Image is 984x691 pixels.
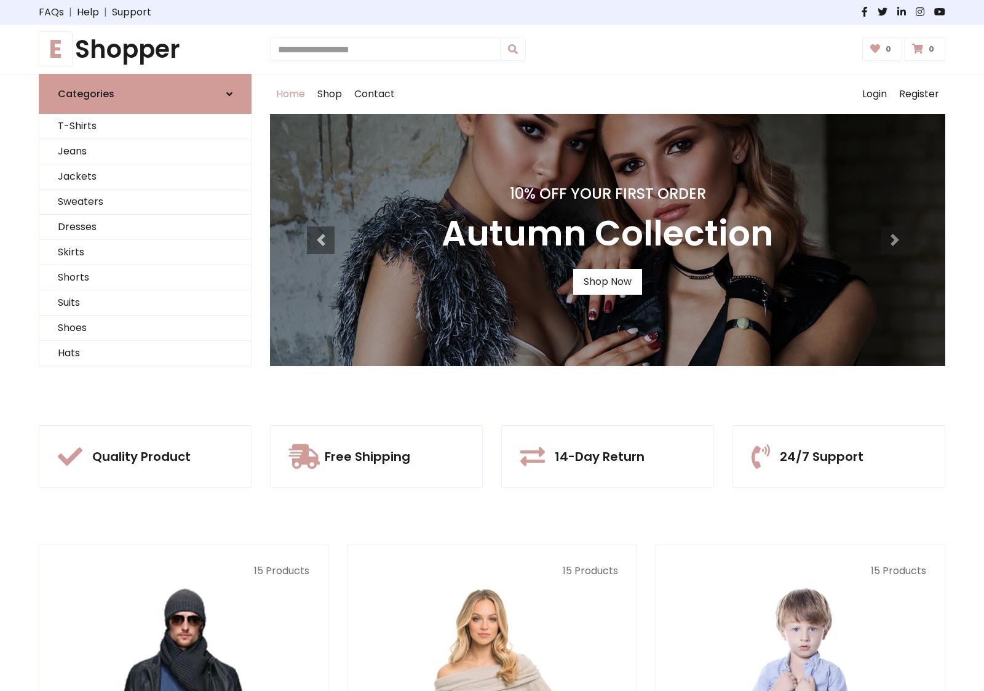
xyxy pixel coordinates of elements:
a: Shorts [39,265,251,290]
a: FAQs [39,5,64,20]
a: Shop Now [573,269,642,295]
a: 0 [862,38,902,61]
a: Register [893,74,945,114]
span: | [99,5,112,20]
p: 15 Products [58,564,309,578]
a: Categories [39,74,252,114]
a: Contact [348,74,401,114]
h4: 10% Off Your First Order [442,185,774,203]
a: Help [77,5,99,20]
a: Shoes [39,316,251,341]
span: | [64,5,77,20]
h1: Shopper [39,34,252,64]
h5: Free Shipping [325,449,410,464]
span: E [39,31,73,67]
h5: 24/7 Support [780,449,863,464]
a: Suits [39,290,251,316]
span: 0 [926,44,937,55]
a: EShopper [39,34,252,64]
a: Support [112,5,151,20]
a: Skirts [39,240,251,265]
a: Jackets [39,164,251,190]
span: 0 [883,44,894,55]
a: Login [856,74,893,114]
p: 15 Products [366,564,617,578]
a: Dresses [39,215,251,240]
a: Jeans [39,139,251,164]
p: 15 Products [675,564,926,578]
h5: 14-Day Return [555,449,645,464]
h3: Autumn Collection [442,213,774,254]
h5: Quality Product [92,449,191,464]
a: Hats [39,341,251,366]
a: Home [270,74,311,114]
h6: Categories [58,88,114,100]
a: 0 [904,38,945,61]
a: Shop [311,74,348,114]
a: Sweaters [39,190,251,215]
a: T-Shirts [39,114,251,139]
